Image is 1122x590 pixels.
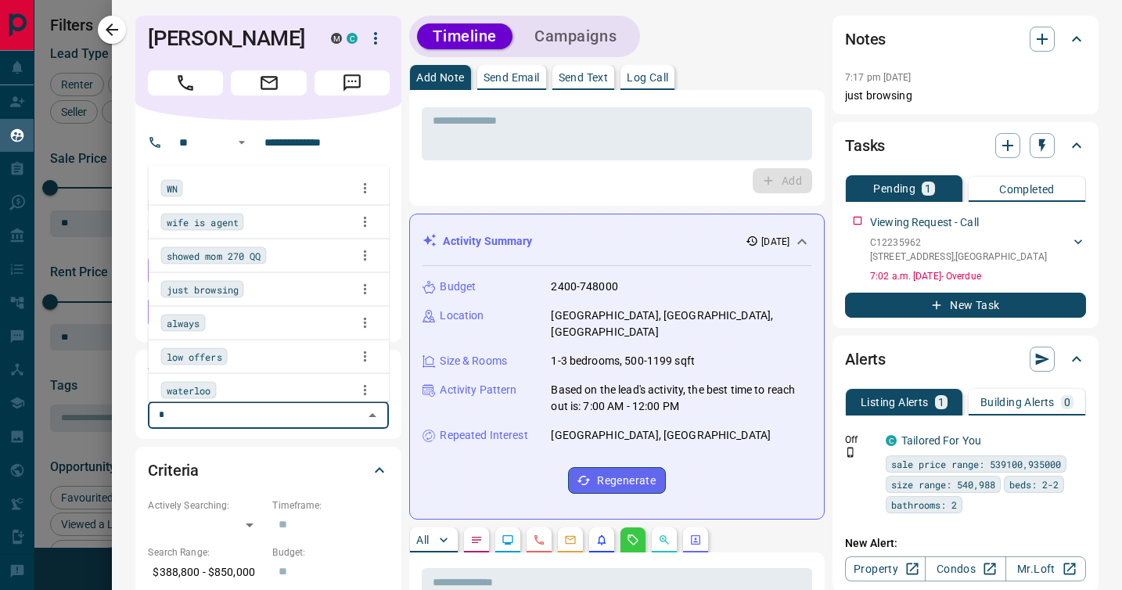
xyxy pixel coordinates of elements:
[148,26,307,51] h1: [PERSON_NAME]
[417,23,512,49] button: Timeline
[533,534,545,546] svg: Calls
[845,133,885,158] h2: Tasks
[331,33,342,44] div: mrloft.ca
[886,435,897,446] div: condos.ca
[148,498,264,513] p: Actively Searching:
[502,534,514,546] svg: Lead Browsing Activity
[148,559,264,585] p: $388,800 - $850,000
[423,227,811,256] div: Activity Summary[DATE]
[167,214,239,230] span: wife is agent
[845,20,1086,58] div: Notes
[148,545,264,559] p: Search Range:
[689,534,702,546] svg: Agent Actions
[443,233,532,250] p: Activity Summary
[901,434,981,447] a: Tailored For You
[559,72,609,83] p: Send Text
[519,23,632,49] button: Campaigns
[167,181,178,196] span: WN
[167,383,211,398] span: waterloo
[891,456,1061,472] span: sale price range: 539100,935000
[440,279,476,295] p: Budget
[627,72,668,83] p: Log Call
[980,397,1055,408] p: Building Alerts
[416,534,429,545] p: All
[873,183,915,194] p: Pending
[870,269,1086,283] p: 7:02 a.m. [DATE] - Overdue
[845,27,886,52] h2: Notes
[551,353,695,369] p: 1-3 bedrooms, 500-1199 sqft
[891,497,957,513] span: bathrooms: 2
[845,340,1086,378] div: Alerts
[1064,397,1070,408] p: 0
[167,349,222,365] span: low offers
[861,397,929,408] p: Listing Alerts
[148,458,199,483] h2: Criteria
[551,427,771,444] p: [GEOGRAPHIC_DATA], [GEOGRAPHIC_DATA]
[416,72,464,83] p: Add Note
[167,282,239,297] span: just browsing
[658,534,671,546] svg: Opportunities
[870,214,979,231] p: Viewing Request - Call
[870,232,1086,267] div: C12235962[STREET_ADDRESS],[GEOGRAPHIC_DATA]
[845,88,1086,104] p: just browsing
[167,315,200,331] span: always
[551,308,811,340] p: [GEOGRAPHIC_DATA], [GEOGRAPHIC_DATA], [GEOGRAPHIC_DATA]
[361,405,383,426] button: Close
[440,353,507,369] p: Size & Rooms
[761,235,789,249] p: [DATE]
[167,248,261,264] span: showed mom 270 QQ
[845,447,856,458] svg: Push Notification Only
[627,534,639,546] svg: Requests
[845,347,886,372] h2: Alerts
[551,279,617,295] p: 2400-748000
[470,534,483,546] svg: Notes
[347,33,358,44] div: condos.ca
[845,556,926,581] a: Property
[870,250,1047,264] p: [STREET_ADDRESS] , [GEOGRAPHIC_DATA]
[925,183,931,194] p: 1
[440,382,516,398] p: Activity Pattern
[925,556,1005,581] a: Condos
[272,545,389,559] p: Budget:
[440,308,484,324] p: Location
[1005,556,1086,581] a: Mr.Loft
[148,451,389,489] div: Criteria
[845,535,1086,552] p: New Alert:
[938,397,944,408] p: 1
[845,72,912,83] p: 7:17 pm [DATE]
[148,70,223,95] span: Call
[315,70,390,95] span: Message
[999,184,1055,195] p: Completed
[272,498,389,513] p: Timeframe:
[870,236,1047,250] p: C12235962
[845,433,876,447] p: Off
[564,534,577,546] svg: Emails
[551,382,811,415] p: Based on the lead's activity, the best time to reach out is: 7:00 AM - 12:00 PM
[231,70,306,95] span: Email
[568,467,666,494] button: Regenerate
[484,72,540,83] p: Send Email
[595,534,608,546] svg: Listing Alerts
[232,133,251,152] button: Open
[845,293,1086,318] button: New Task
[845,127,1086,164] div: Tasks
[891,477,995,492] span: size range: 540,988
[1009,477,1059,492] span: beds: 2-2
[440,427,527,444] p: Repeated Interest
